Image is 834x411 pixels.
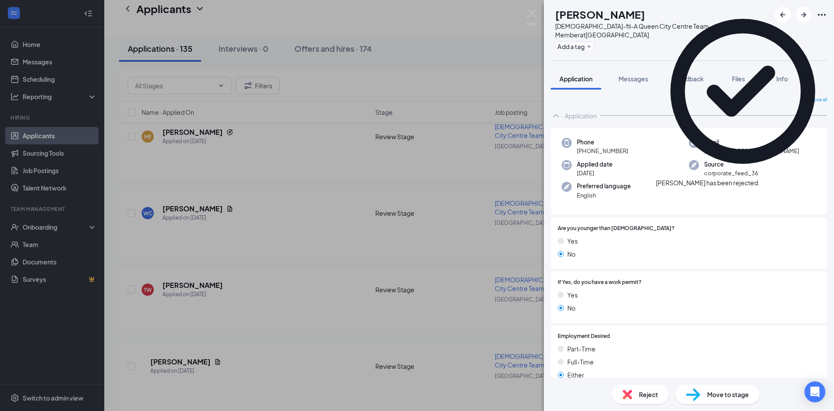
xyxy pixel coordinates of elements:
[577,169,612,177] span: [DATE]
[559,75,592,83] span: Application
[558,278,642,287] span: If Yes, do you have a work permit?
[567,290,578,300] span: Yes
[656,4,830,178] svg: CheckmarkCircle
[567,303,576,313] span: No
[577,191,631,200] span: English
[567,236,578,246] span: Yes
[551,110,561,121] svg: ChevronUp
[558,332,610,341] span: Employment Desired
[804,381,825,402] div: Open Intercom Messenger
[639,390,658,399] span: Reject
[558,224,675,233] span: Are you younger than [DEMOGRAPHIC_DATA]?
[577,182,631,190] span: Preferred language
[619,75,648,83] span: Messages
[567,357,594,367] span: Full-Time
[567,249,576,259] span: No
[707,390,749,399] span: Move to stage
[555,7,645,22] h1: [PERSON_NAME]
[567,370,584,380] span: Either
[586,44,592,49] svg: Plus
[577,147,628,155] span: [PHONE_NUMBER]
[567,344,596,354] span: Part-Time
[555,42,594,51] button: PlusAdd a tag
[656,178,760,187] div: [PERSON_NAME] has been rejected.
[565,111,597,120] div: Application
[577,138,628,147] span: Phone
[577,160,612,169] span: Applied date
[555,22,771,39] div: [DEMOGRAPHIC_DATA]-fil-A Queen City Centre Team Member at [GEOGRAPHIC_DATA]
